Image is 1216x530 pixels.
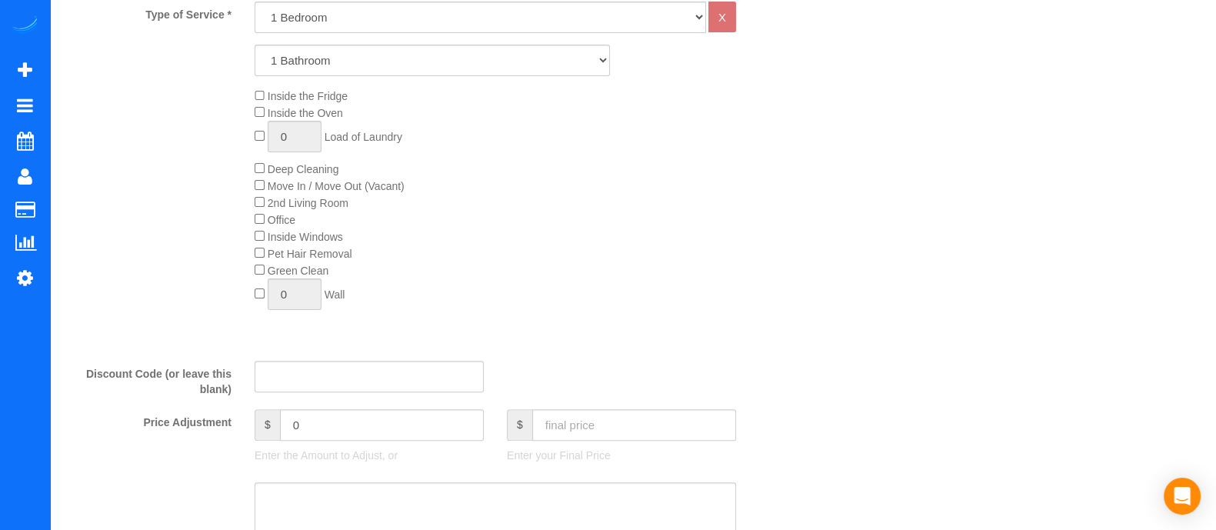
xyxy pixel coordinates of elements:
[54,361,243,397] label: Discount Code (or leave this blank)
[255,448,484,463] p: Enter the Amount to Adjust, or
[325,288,345,301] span: Wall
[268,248,352,260] span: Pet Hair Removal
[255,409,280,441] span: $
[532,409,736,441] input: final price
[507,409,532,441] span: $
[268,163,339,175] span: Deep Cleaning
[9,15,40,37] img: Automaid Logo
[268,90,348,102] span: Inside the Fridge
[1164,478,1201,515] div: Open Intercom Messenger
[268,197,348,209] span: 2nd Living Room
[268,180,405,192] span: Move In / Move Out (Vacant)
[268,231,343,243] span: Inside Windows
[268,214,295,226] span: Office
[54,409,243,430] label: Price Adjustment
[268,265,328,277] span: Green Clean
[507,448,736,463] p: Enter your Final Price
[54,2,243,22] label: Type of Service *
[325,131,402,143] span: Load of Laundry
[268,107,343,119] span: Inside the Oven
